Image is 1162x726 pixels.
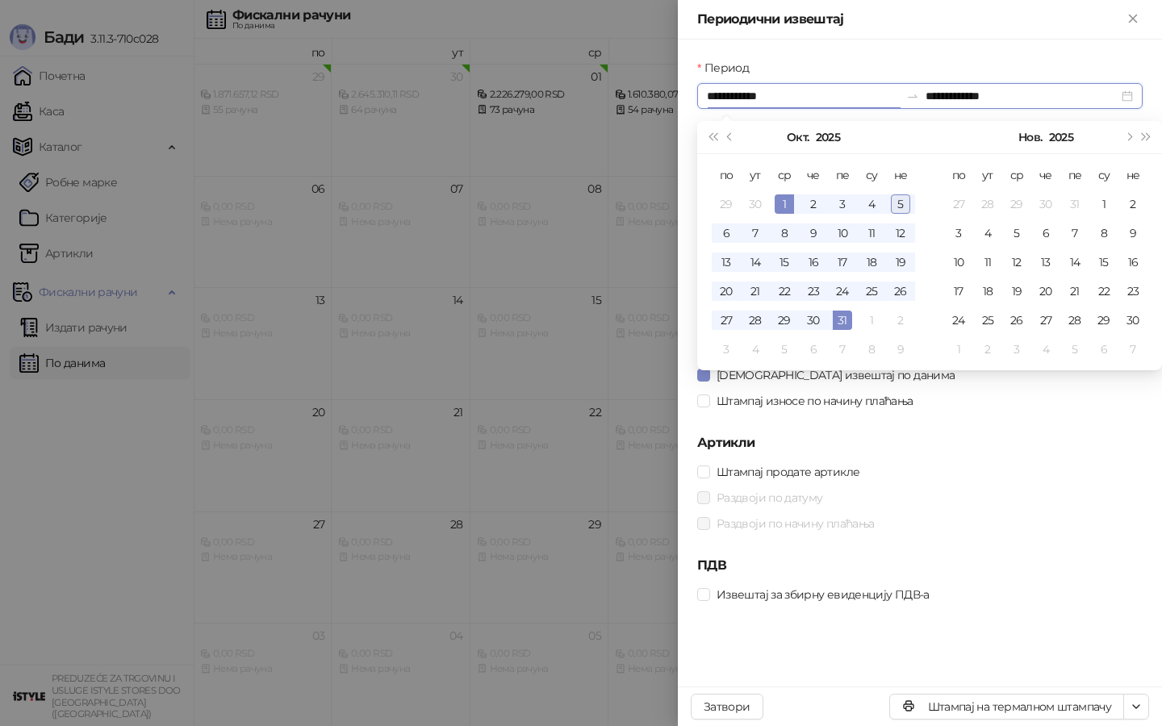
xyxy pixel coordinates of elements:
div: 16 [804,252,823,272]
div: 26 [891,282,910,301]
div: 22 [1094,282,1114,301]
div: 5 [775,340,794,359]
div: 5 [1007,223,1026,243]
div: 12 [1007,252,1026,272]
td: 2025-12-03 [1002,335,1031,364]
div: 14 [746,252,765,272]
td: 2025-10-24 [828,277,857,306]
td: 2025-11-08 [857,335,886,364]
div: 29 [1094,311,1114,330]
span: Извештај за збирну евиденцију ПДВ-а [710,586,936,603]
div: 19 [891,252,910,272]
td: 2025-10-18 [857,248,886,277]
div: 20 [717,282,736,301]
div: 27 [1036,311,1055,330]
td: 2025-10-22 [770,277,799,306]
td: 2025-10-06 [712,219,741,248]
td: 2025-10-31 [1060,190,1089,219]
div: 15 [775,252,794,272]
label: Период [697,59,759,77]
td: 2025-10-07 [741,219,770,248]
button: Изабери месец [787,121,809,153]
div: 23 [1123,282,1143,301]
div: 28 [1065,311,1085,330]
div: 1 [775,194,794,214]
span: Штампај продате артикле [710,463,866,481]
div: 29 [1007,194,1026,214]
input: Период [707,87,900,105]
div: 18 [978,282,997,301]
div: 20 [1036,282,1055,301]
td: 2025-11-08 [1089,219,1118,248]
td: 2025-10-05 [886,190,915,219]
td: 2025-11-03 [944,219,973,248]
div: 10 [833,223,852,243]
div: 9 [804,223,823,243]
td: 2025-12-06 [1089,335,1118,364]
div: 30 [1123,311,1143,330]
td: 2025-11-20 [1031,277,1060,306]
div: 21 [746,282,765,301]
td: 2025-11-04 [741,335,770,364]
td: 2025-11-03 [712,335,741,364]
div: 7 [1065,223,1085,243]
div: 17 [833,252,852,272]
div: 9 [891,340,910,359]
span: swap-right [906,90,919,102]
div: 21 [1065,282,1085,301]
span: Раздвоји по начину плаћања [710,515,880,532]
td: 2025-11-18 [973,277,1002,306]
div: 19 [1007,282,1026,301]
td: 2025-10-02 [799,190,828,219]
button: Претходни месец (PageUp) [721,121,739,153]
th: су [1089,161,1118,190]
div: 1 [949,340,968,359]
div: 18 [862,252,881,272]
th: ут [741,161,770,190]
div: 6 [1036,223,1055,243]
td: 2025-10-12 [886,219,915,248]
td: 2025-10-29 [1002,190,1031,219]
td: 2025-10-27 [944,190,973,219]
div: 5 [891,194,910,214]
div: 2 [804,194,823,214]
div: 3 [1007,340,1026,359]
div: 26 [1007,311,1026,330]
div: 28 [978,194,997,214]
div: 7 [746,223,765,243]
td: 2025-10-28 [973,190,1002,219]
div: 13 [717,252,736,272]
div: 27 [949,194,968,214]
div: 12 [891,223,910,243]
td: 2025-10-04 [857,190,886,219]
td: 2025-11-09 [1118,219,1147,248]
div: 6 [717,223,736,243]
td: 2025-10-19 [886,248,915,277]
span: to [906,90,919,102]
td: 2025-10-29 [770,306,799,335]
div: 25 [978,311,997,330]
div: 3 [717,340,736,359]
span: Раздвоји по датуму [710,489,829,507]
span: Штампај износе по начину плаћања [710,392,920,410]
div: 24 [949,311,968,330]
td: 2025-11-29 [1089,306,1118,335]
td: 2025-10-31 [828,306,857,335]
td: 2025-11-26 [1002,306,1031,335]
th: че [799,161,828,190]
button: Следећи месец (PageDown) [1119,121,1137,153]
td: 2025-10-10 [828,219,857,248]
div: 2 [891,311,910,330]
th: че [1031,161,1060,190]
div: 4 [746,340,765,359]
div: 17 [949,282,968,301]
div: 6 [1094,340,1114,359]
th: по [944,161,973,190]
div: 7 [833,340,852,359]
div: 5 [1065,340,1085,359]
button: Изабери годину [816,121,840,153]
div: 13 [1036,252,1055,272]
div: 16 [1123,252,1143,272]
th: ут [973,161,1002,190]
td: 2025-10-28 [741,306,770,335]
